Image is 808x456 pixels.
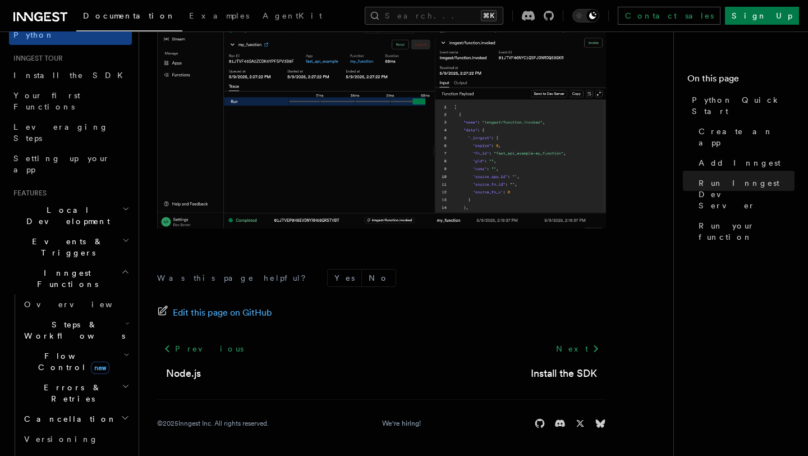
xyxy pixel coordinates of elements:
a: Python [9,25,132,45]
span: Setting up your app [13,154,110,174]
a: Setting up your app [9,148,132,180]
a: Sign Up [725,7,799,25]
span: Events & Triggers [9,236,122,258]
span: Errors & Retries [20,382,122,404]
a: Next [549,339,606,359]
span: Inngest Functions [9,267,121,290]
a: Your first Functions [9,85,132,117]
button: Errors & Retries [20,377,132,409]
span: Versioning [24,435,98,444]
button: Search...⌘K [365,7,503,25]
button: Flow Controlnew [20,346,132,377]
span: Local Development [9,204,122,227]
a: Examples [182,3,256,30]
span: Install the SDK [13,71,130,80]
a: Create an app [694,121,795,153]
span: Edit this page on GitHub [173,305,272,321]
span: Run Inngest Dev Server [699,177,795,211]
a: Add Inngest [694,153,795,173]
span: Steps & Workflows [20,319,125,341]
a: Run Inngest Dev Server [694,173,795,216]
a: AgentKit [256,3,329,30]
span: Python Quick Start [692,94,795,117]
a: Node.js [166,366,201,381]
a: Leveraging Steps [9,117,132,148]
a: Run your function [694,216,795,247]
a: Versioning [20,429,132,449]
span: Documentation [83,11,176,20]
button: Cancellation [20,409,132,429]
span: Leveraging Steps [13,122,108,143]
span: Flow Control [20,350,123,373]
button: Yes [328,270,361,286]
span: Features [9,189,47,198]
a: Documentation [76,3,182,31]
kbd: ⌘K [481,10,497,21]
a: Edit this page on GitHub [157,305,272,321]
button: Steps & Workflows [20,314,132,346]
span: Your first Functions [13,91,80,111]
span: new [91,362,109,374]
span: Inngest tour [9,54,63,63]
span: Cancellation [20,413,117,425]
span: Examples [189,11,249,20]
button: Toggle dark mode [572,9,599,22]
button: Events & Triggers [9,231,132,263]
a: Install the SDK [9,65,132,85]
a: Install the SDK [531,366,597,381]
div: © 2025 Inngest Inc. All rights reserved. [157,419,269,428]
span: Add Inngest [699,157,781,168]
a: Contact sales [618,7,720,25]
span: Run your function [699,220,795,243]
button: No [362,270,396,286]
span: Overview [24,300,140,309]
button: Local Development [9,200,132,231]
span: Create an app [699,126,795,148]
a: We're hiring! [382,419,421,428]
a: Previous [157,339,250,359]
span: Python [13,30,54,39]
a: Python Quick Start [687,90,795,121]
h4: On this page [687,72,795,90]
a: Overview [20,294,132,314]
span: AgentKit [263,11,322,20]
p: Was this page helpful? [157,272,314,284]
button: Inngest Functions [9,263,132,294]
